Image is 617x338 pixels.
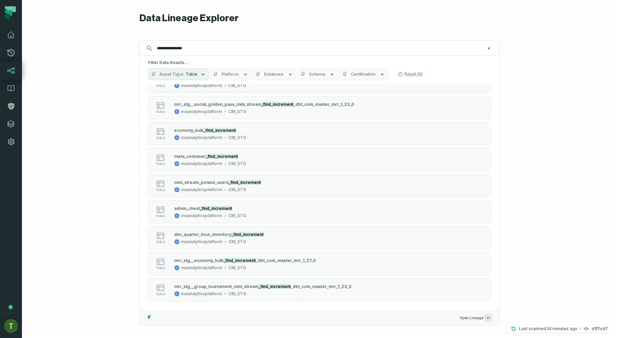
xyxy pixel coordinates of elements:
[221,72,239,77] span: Platform
[148,122,491,145] button: tablemaanalyticsplatformCM_STG
[174,128,198,133] span: economy_b
[4,319,18,333] img: avatar of Tomer Galun
[228,265,246,271] div: CM_STG
[460,314,492,322] span: Open Lineage
[256,258,316,263] span: _dbt_coin_master_mrr_1_27_0
[148,226,491,249] button: tablemaanalyticsplatformCM_STG
[140,12,499,24] h1: Data Lineage Explorer
[156,240,165,244] span: table
[159,72,184,77] span: Asset Type
[181,83,222,88] div: maanalyticsplatform
[519,325,578,332] p: Last scanned
[174,154,199,159] span: meta_contai
[156,292,165,296] span: table
[174,102,252,107] span: mrr_stg__social_golden_pass_mini_str
[228,213,246,218] div: CM_STG
[148,60,491,65] h5: Filter Data Assets...
[156,84,165,88] span: table
[309,72,325,77] span: Schema
[156,110,165,114] span: table
[148,68,209,80] button: Asset TypeTable
[181,161,222,166] div: maanalyticsplatform
[140,84,499,310] div: Suggestions
[485,45,492,52] button: Clear search query
[258,284,291,289] mark: _find_increment
[223,258,256,263] mark: _find_increment
[156,266,165,270] span: table
[507,325,612,333] button: Last scanned[DATE] 5:14:12 PMd1f7c47
[148,200,491,223] button: tablemaanalyticsplatformCM_STG
[174,284,250,289] span: mrr_stg__group_tournament_mini_str
[174,232,225,237] span: dim_quarter_hour_invent
[218,258,223,263] span: ulk
[156,188,165,192] span: table
[200,206,232,211] mark: _find_increment
[174,258,218,263] span: mrr_stg__economy_b
[148,96,491,119] button: tablemaanalyticsplatformCM_STG
[228,109,246,114] div: CM_STG
[395,68,425,79] button: Reset All
[186,72,197,77] span: Table
[148,278,491,301] button: tablemaanalyticsplatformCM_STG
[198,128,204,133] span: ulk
[156,214,165,218] span: table
[148,174,491,197] button: tablemaanalyticsplatformCM_STG
[8,304,14,310] div: Tooltip anchor
[206,154,238,159] mark: _find_increment
[264,72,283,77] span: Database
[293,102,354,107] span: _dbt_coin_master_mrr_1_23_0
[181,109,222,114] div: maanalyticsplatform
[228,135,246,140] div: CM_STG
[253,68,296,80] button: Database
[156,136,165,140] span: table
[181,135,222,140] div: maanalyticsplatform
[210,68,251,80] button: Platform
[252,102,261,107] span: eam
[174,180,222,185] span: mini_stream_poland_us
[148,148,491,171] button: tablemaanalyticsplatformCM_STG
[204,128,236,133] mark: _find_increment
[228,83,246,88] div: CM_STG
[228,239,246,245] div: CM_STG
[351,72,375,77] span: Certification
[231,232,264,237] mark: _find_increment
[546,326,578,331] relative-time: Sep 25, 2025, 5:14 PM GMT+3
[592,327,608,331] h4: d1f7c47
[291,284,351,289] span: _dbt_coin_master_mrr_1_23_0
[174,206,193,211] span: admin_ch
[222,180,229,185] span: ers
[339,68,388,80] button: Certification
[228,161,246,166] div: CM_STG
[228,187,246,192] div: CM_STG
[181,187,222,192] div: maanalyticsplatform
[148,252,491,275] button: tablemaanalyticsplatformCM_STG
[261,102,293,107] mark: _find_increment
[298,68,338,80] button: Schema
[228,291,246,297] div: CM_STG
[484,314,492,322] span: Press ↵ to add a new Data Asset to the graph
[229,180,261,185] mark: _find_increment
[156,162,165,166] span: table
[199,154,206,159] span: ner
[250,284,258,289] span: eam
[193,206,200,211] span: est
[181,213,222,218] div: maanalyticsplatform
[181,265,222,271] div: maanalyticsplatform
[181,291,222,297] div: maanalyticsplatform
[181,239,222,245] div: maanalyticsplatform
[225,232,231,237] span: ory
